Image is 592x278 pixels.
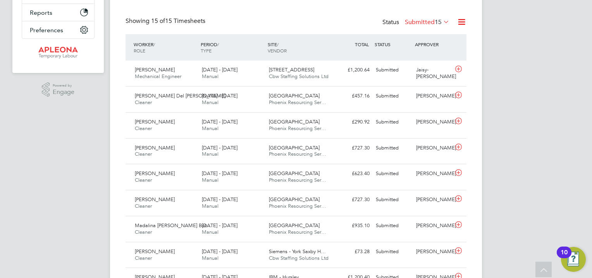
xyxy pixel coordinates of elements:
[202,144,237,151] span: [DATE] - [DATE]
[151,17,165,25] span: 15 of
[202,99,219,106] span: Manual
[332,142,373,155] div: £727.30
[373,116,413,129] div: Submitted
[269,229,326,235] span: Phoenix Resourcing Ser…
[202,196,237,203] span: [DATE] - [DATE]
[277,41,279,47] span: /
[373,37,413,51] div: STATUS
[202,118,237,125] span: [DATE] - [DATE]
[413,90,453,103] div: [PERSON_NAME]
[202,222,237,229] span: [DATE] - [DATE]
[135,170,175,177] span: [PERSON_NAME]
[561,252,568,262] div: 10
[134,47,145,54] span: ROLE
[382,17,451,28] div: Status
[135,222,212,229] span: Madalina [PERSON_NAME] Bot…
[373,90,413,103] div: Submitted
[373,142,413,155] div: Submitted
[153,41,155,47] span: /
[202,203,219,209] span: Manual
[30,9,52,16] span: Reports
[135,177,152,183] span: Cleaner
[126,17,207,25] div: Showing
[269,170,320,177] span: [GEOGRAPHIC_DATA]
[135,203,152,209] span: Cleaner
[332,167,373,180] div: £623.40
[269,99,326,106] span: Phoenix Resourcing Ser…
[269,248,326,255] span: Siemens - York Saxby H…
[355,41,369,47] span: TOTAL
[42,82,75,97] a: Powered byEngage
[373,219,413,232] div: Submitted
[135,229,152,235] span: Cleaner
[38,47,78,59] img: apleona-logo-retina.png
[22,21,94,38] button: Preferences
[202,177,219,183] span: Manual
[202,125,219,132] span: Manual
[413,142,453,155] div: [PERSON_NAME]
[373,64,413,76] div: Submitted
[269,255,329,261] span: Cbw Staffing Solutions Ltd
[135,92,225,99] span: [PERSON_NAME] Del [PERSON_NAME]
[201,47,212,54] span: TYPE
[332,116,373,129] div: £290.92
[53,82,74,89] span: Powered by
[435,18,442,26] span: 15
[405,18,449,26] label: Submitted
[373,167,413,180] div: Submitted
[217,41,219,47] span: /
[135,151,152,157] span: Cleaner
[413,245,453,258] div: [PERSON_NAME]
[202,73,219,80] span: Manual
[202,66,237,73] span: [DATE] - [DATE]
[202,92,237,99] span: [DATE] - [DATE]
[332,64,373,76] div: £1,200.64
[269,125,326,132] span: Phoenix Resourcing Ser…
[373,193,413,206] div: Submitted
[135,196,175,203] span: [PERSON_NAME]
[135,125,152,132] span: Cleaner
[561,247,586,272] button: Open Resource Center, 10 new notifications
[151,17,205,25] span: 15 Timesheets
[413,37,453,51] div: APPROVER
[332,245,373,258] div: £73.28
[202,229,219,235] span: Manual
[269,118,320,125] span: [GEOGRAPHIC_DATA]
[413,219,453,232] div: [PERSON_NAME]
[269,177,326,183] span: Phoenix Resourcing Ser…
[202,151,219,157] span: Manual
[132,37,199,57] div: WORKER
[22,47,95,59] a: Go to home page
[269,92,320,99] span: [GEOGRAPHIC_DATA]
[413,167,453,180] div: [PERSON_NAME]
[269,203,326,209] span: Phoenix Resourcing Ser…
[53,89,74,96] span: Engage
[135,66,175,73] span: [PERSON_NAME]
[269,73,329,80] span: Cbw Staffing Solutions Ltd
[332,219,373,232] div: £935.10
[30,26,63,34] span: Preferences
[202,248,237,255] span: [DATE] - [DATE]
[413,64,453,83] div: Jaisy-[PERSON_NAME]
[135,255,152,261] span: Cleaner
[269,151,326,157] span: Phoenix Resourcing Ser…
[269,66,314,73] span: [STREET_ADDRESS]
[135,99,152,106] span: Cleaner
[268,47,287,54] span: VENDOR
[199,37,266,57] div: PERIOD
[266,37,333,57] div: SITE
[269,144,320,151] span: [GEOGRAPHIC_DATA]
[269,196,320,203] span: [GEOGRAPHIC_DATA]
[135,73,181,80] span: Mechanical Engineer
[269,222,320,229] span: [GEOGRAPHIC_DATA]
[202,255,219,261] span: Manual
[332,193,373,206] div: £727.30
[22,4,94,21] button: Reports
[135,118,175,125] span: [PERSON_NAME]
[413,116,453,129] div: [PERSON_NAME]
[135,144,175,151] span: [PERSON_NAME]
[413,193,453,206] div: [PERSON_NAME]
[202,170,237,177] span: [DATE] - [DATE]
[332,90,373,103] div: £457.16
[135,248,175,255] span: [PERSON_NAME]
